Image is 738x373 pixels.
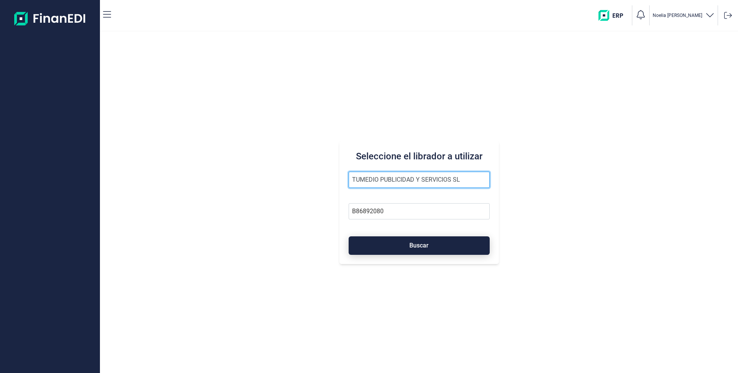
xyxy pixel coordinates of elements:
[409,243,429,248] span: Buscar
[14,6,86,31] img: Logo de aplicación
[653,10,715,21] button: Noelia [PERSON_NAME]
[349,203,490,219] input: Busque por NIF
[598,10,629,21] img: erp
[349,236,490,255] button: Buscar
[653,12,702,18] p: Noelia [PERSON_NAME]
[349,172,490,188] input: Seleccione la razón social
[349,150,490,162] h3: Seleccione el librador a utilizar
